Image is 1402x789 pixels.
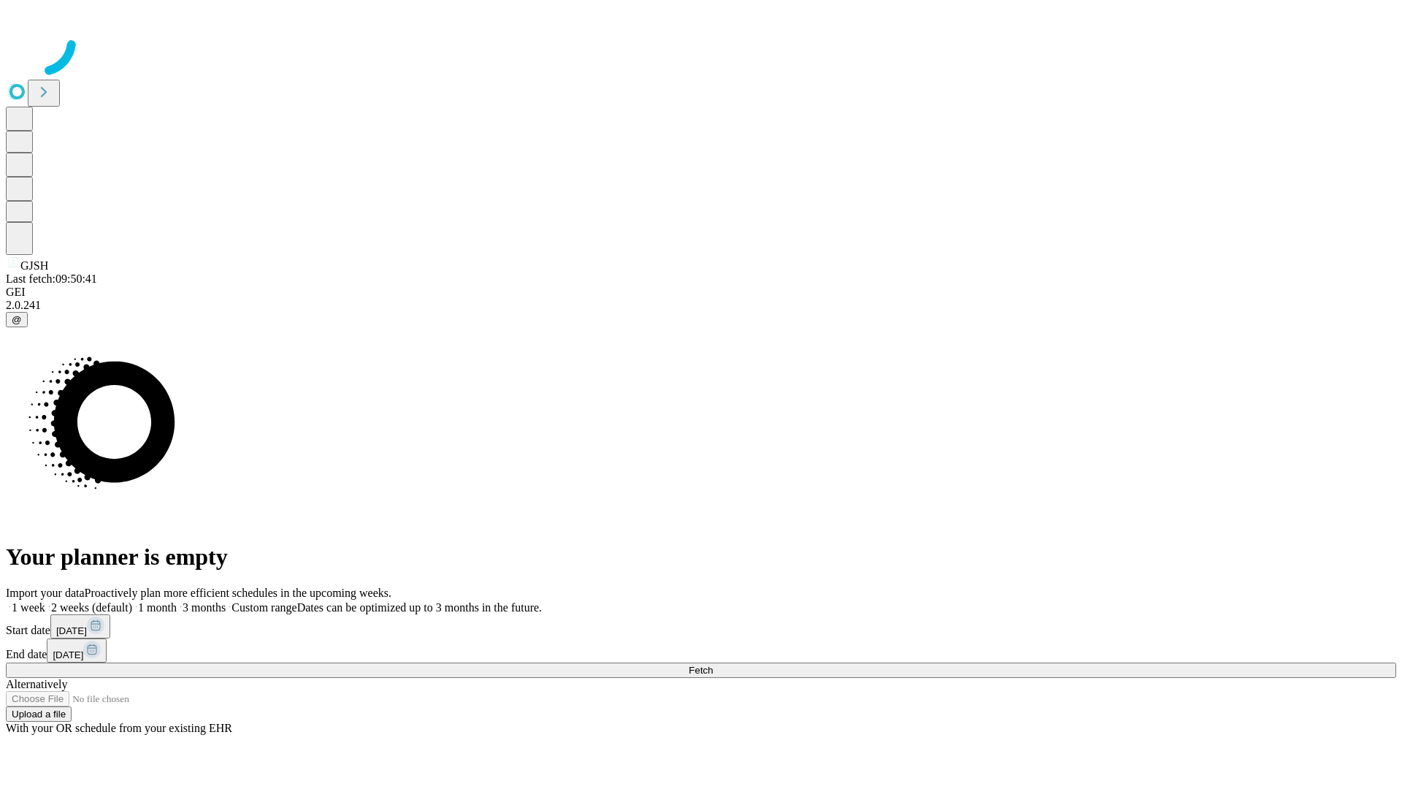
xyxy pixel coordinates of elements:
[6,299,1396,312] div: 2.0.241
[6,639,1396,663] div: End date
[6,272,97,285] span: Last fetch: 09:50:41
[6,544,1396,571] h1: Your planner is empty
[47,639,107,663] button: [DATE]
[6,286,1396,299] div: GEI
[12,601,45,614] span: 1 week
[138,601,177,614] span: 1 month
[20,259,48,272] span: GJSH
[183,601,226,614] span: 3 months
[6,587,85,599] span: Import your data
[6,722,232,734] span: With your OR schedule from your existing EHR
[297,601,542,614] span: Dates can be optimized up to 3 months in the future.
[6,706,72,722] button: Upload a file
[6,614,1396,639] div: Start date
[50,614,110,639] button: [DATE]
[6,663,1396,678] button: Fetch
[6,678,67,690] span: Alternatively
[56,625,87,636] span: [DATE]
[51,601,132,614] span: 2 weeks (default)
[6,312,28,327] button: @
[689,665,713,676] span: Fetch
[53,649,83,660] span: [DATE]
[85,587,391,599] span: Proactively plan more efficient schedules in the upcoming weeks.
[231,601,296,614] span: Custom range
[12,314,22,325] span: @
